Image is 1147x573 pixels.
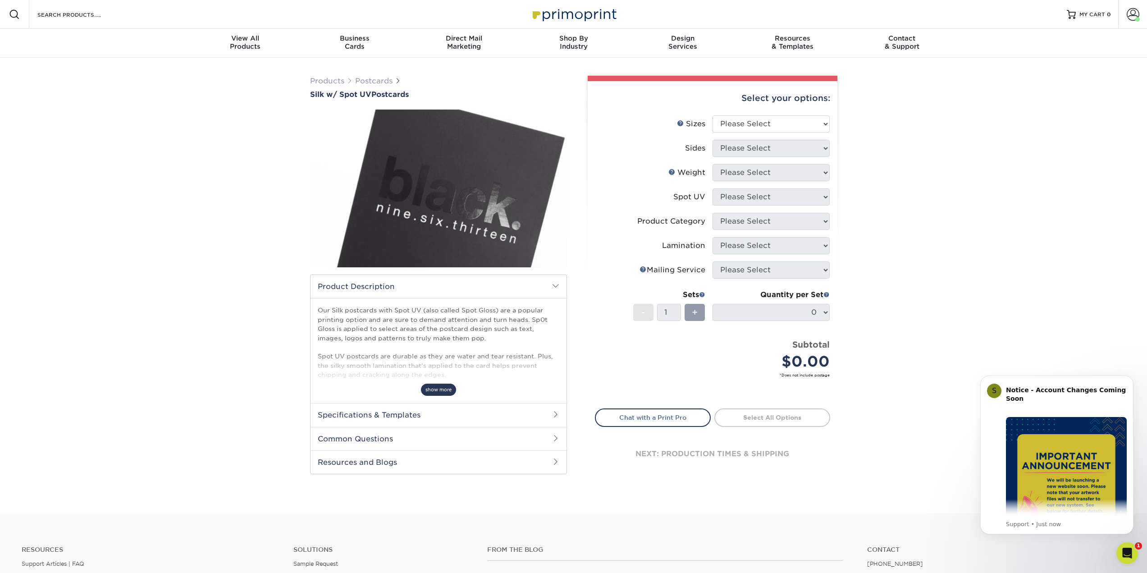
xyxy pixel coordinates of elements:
[22,560,84,567] a: Support Articles | FAQ
[487,546,843,554] h4: From the Blog
[311,403,567,426] h2: Specifications & Templates
[191,34,300,50] div: Products
[628,34,738,42] span: Design
[409,34,519,50] div: Marketing
[714,408,830,426] a: Select All Options
[673,192,705,202] div: Spot UV
[529,5,619,24] img: Primoprint
[310,77,344,85] a: Products
[628,34,738,50] div: Services
[300,29,409,58] a: BusinessCards
[847,34,957,42] span: Contact
[293,560,338,567] a: Sample Request
[738,29,847,58] a: Resources& Templates
[519,34,628,50] div: Industry
[519,29,628,58] a: Shop ByIndustry
[293,546,474,554] h4: Solutions
[967,362,1147,549] iframe: Intercom notifications message
[421,384,456,396] span: show more
[719,351,830,372] div: $0.00
[310,90,567,99] a: Silk w/ Spot UVPostcards
[738,34,847,42] span: Resources
[637,216,705,227] div: Product Category
[1135,542,1142,550] span: 1
[640,265,705,275] div: Mailing Service
[692,306,698,319] span: +
[713,289,830,300] div: Quantity per Set
[595,427,830,481] div: next: production times & shipping
[628,29,738,58] a: DesignServices
[595,81,830,115] div: Select your options:
[867,560,923,567] a: [PHONE_NUMBER]
[310,90,567,99] h1: Postcards
[191,34,300,42] span: View All
[685,143,705,154] div: Sides
[662,240,705,251] div: Lamination
[310,100,567,277] img: Silk w/ Spot UV 01
[1116,542,1138,564] iframe: Intercom live chat
[311,450,567,474] h2: Resources and Blogs
[318,306,559,434] p: Our Silk postcards with Spot UV (also called Spot Gloss) are a popular printing option and are su...
[1079,11,1105,18] span: MY CART
[1107,11,1111,18] span: 0
[595,408,711,426] a: Chat with a Print Pro
[311,275,567,298] h2: Product Description
[602,372,830,378] small: *Does not include postage
[311,427,567,450] h2: Common Questions
[847,29,957,58] a: Contact& Support
[738,34,847,50] div: & Templates
[22,546,280,554] h4: Resources
[668,167,705,178] div: Weight
[300,34,409,50] div: Cards
[633,289,705,300] div: Sets
[355,77,393,85] a: Postcards
[519,34,628,42] span: Shop By
[792,339,830,349] strong: Subtotal
[641,306,645,319] span: -
[677,119,705,129] div: Sizes
[409,29,519,58] a: Direct MailMarketing
[409,34,519,42] span: Direct Mail
[847,34,957,50] div: & Support
[191,29,300,58] a: View AllProducts
[37,9,124,20] input: SEARCH PRODUCTS.....
[310,90,371,99] span: Silk w/ Spot UV
[867,546,1125,554] a: Contact
[300,34,409,42] span: Business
